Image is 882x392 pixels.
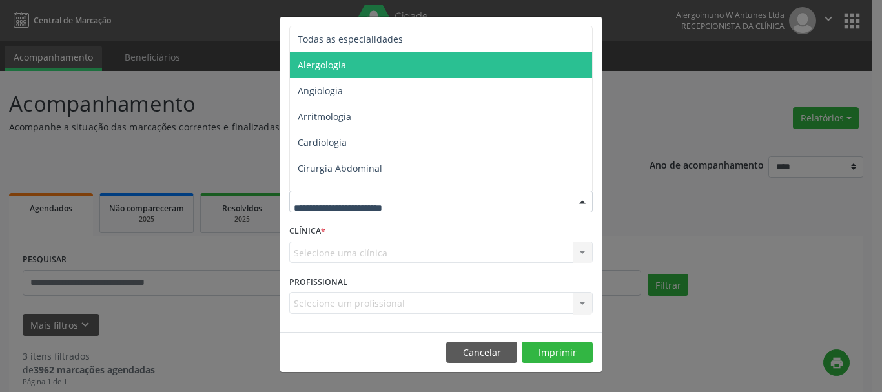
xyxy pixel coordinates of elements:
span: Cirurgia Bariatrica [298,188,377,200]
label: PROFISSIONAL [289,272,347,292]
button: Imprimir [522,342,593,364]
label: CLÍNICA [289,222,325,242]
span: Angiologia [298,85,343,97]
button: Close [576,17,602,48]
span: Cirurgia Abdominal [298,162,382,174]
span: Arritmologia [298,110,351,123]
span: Todas as especialidades [298,33,403,45]
button: Cancelar [446,342,517,364]
h5: Relatório de agendamentos [289,26,437,43]
span: Cardiologia [298,136,347,149]
span: Alergologia [298,59,346,71]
